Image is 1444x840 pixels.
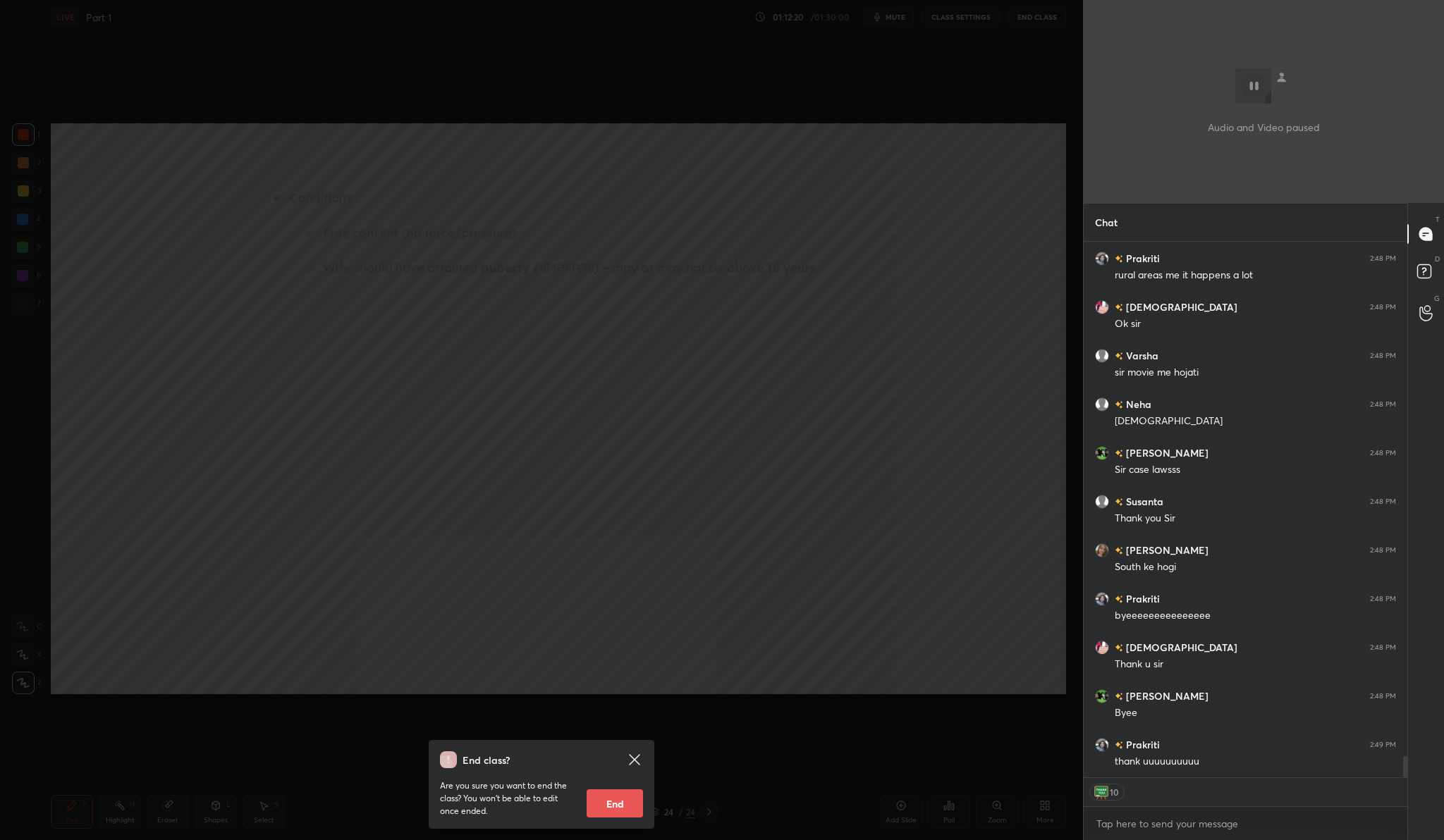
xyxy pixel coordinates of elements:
[1115,401,1123,409] img: no-rating-badge.077c3623.svg
[1123,737,1160,752] h6: Prakriti
[1115,304,1123,311] img: no-rating-badge.077c3623.svg
[1115,706,1396,720] div: Byee
[1370,692,1396,700] div: 2:48 PM
[1123,494,1163,509] h6: Susanta
[1095,543,1109,557] img: 090de2e1faf9446bab52aed3ed2f418b.jpg
[587,789,643,817] button: End
[1370,352,1396,360] div: 2:48 PM
[1115,498,1123,506] img: no-rating-badge.077c3623.svg
[440,779,575,817] p: Are you sure you want to end the class? You won’t be able to edit once ended.
[1123,299,1237,314] h6: [DEMOGRAPHIC_DATA]
[1115,268,1396,283] div: rural areas me it happens a lot
[1370,741,1396,749] div: 2:49 PM
[1370,400,1396,409] div: 2:48 PM
[1370,254,1396,263] div: 2:48 PM
[1115,366,1396,380] div: sir movie me hojati
[1115,644,1123,652] img: no-rating-badge.077c3623.svg
[1095,349,1109,363] img: default.png
[1095,738,1109,752] img: 5c50ca92545e4ea9b152bc47f8b6a3eb.jpg
[1095,641,1109,655] img: beb1337472ab43f197a5d91c3ba77860.jpg
[1115,741,1123,749] img: no-rating-badge.077c3623.svg
[1208,120,1320,135] p: Audio and Video paused
[463,753,510,767] h4: End class?
[1123,445,1209,460] h6: [PERSON_NAME]
[1370,595,1396,603] div: 2:48 PM
[1435,254,1440,264] p: D
[1108,786,1120,798] div: 10
[1095,300,1109,314] img: beb1337472ab43f197a5d91c3ba77860.jpg
[1084,204,1129,241] p: Chat
[1115,609,1396,623] div: byeeeeeeeeeeeeeee
[1115,317,1396,331] div: Ok sir
[1370,303,1396,311] div: 2:48 PM
[1370,643,1396,652] div: 2:48 PM
[1436,214,1440,225] p: T
[1095,397,1109,412] img: default.png
[1115,755,1396,769] div: thank uuuuuuuuuu
[1095,446,1109,460] img: 3513005a6bd04eb1afab3807e0ff4756.jpg
[1115,512,1396,526] div: Thank you Sir
[1370,449,1396,457] div: 2:48 PM
[1115,463,1396,477] div: Sir case lawsss
[1370,546,1396,555] div: 2:48 PM
[1123,348,1158,363] h6: Varsha
[1123,591,1160,606] h6: Prakriti
[1123,640,1237,655] h6: [DEMOGRAPHIC_DATA]
[1094,785,1108,799] img: thank_you.png
[1115,560,1396,574] div: South ke hogi
[1095,495,1109,509] img: default.png
[1115,450,1123,457] img: no-rating-badge.077c3623.svg
[1095,252,1109,266] img: 5c50ca92545e4ea9b152bc47f8b6a3eb.jpg
[1095,592,1109,606] img: 5c50ca92545e4ea9b152bc47f8b6a3eb.jpg
[1115,693,1123,700] img: no-rating-badge.077c3623.svg
[1123,543,1209,557] h6: [PERSON_NAME]
[1115,352,1123,360] img: no-rating-badge.077c3623.svg
[1123,397,1151,412] h6: Neha
[1123,688,1209,703] h6: [PERSON_NAME]
[1084,242,1407,777] div: grid
[1115,547,1123,555] img: no-rating-badge.077c3623.svg
[1095,689,1109,703] img: 3513005a6bd04eb1afab3807e0ff4756.jpg
[1434,293,1440,304] p: G
[1115,414,1396,428] div: [DEMOGRAPHIC_DATA]
[1370,498,1396,506] div: 2:48 PM
[1115,595,1123,603] img: no-rating-badge.077c3623.svg
[1123,251,1160,266] h6: Prakriti
[1115,657,1396,672] div: Thank u sir
[1115,255,1123,263] img: no-rating-badge.077c3623.svg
